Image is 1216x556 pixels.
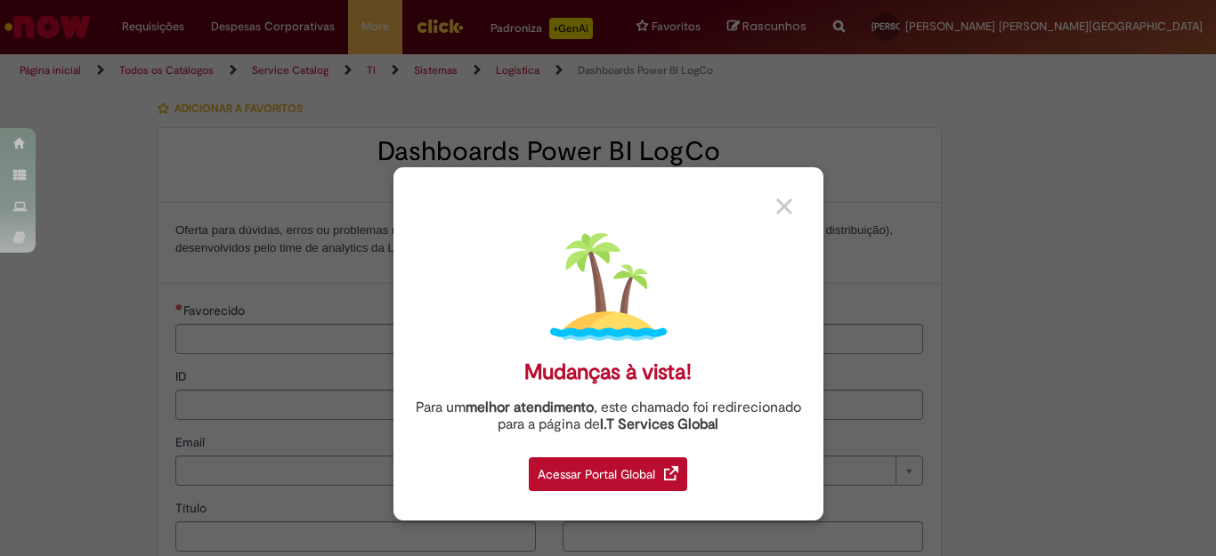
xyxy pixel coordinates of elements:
strong: melhor atendimento [466,399,594,416]
a: I.T Services Global [600,406,718,433]
div: Acessar Portal Global [529,457,687,491]
img: close_button_grey.png [776,198,792,214]
div: Para um , este chamado foi redirecionado para a página de [407,399,810,433]
div: Mudanças à vista! [524,359,692,385]
img: redirect_link.png [664,466,678,480]
img: island.png [550,229,667,345]
a: Acessar Portal Global [529,447,687,491]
